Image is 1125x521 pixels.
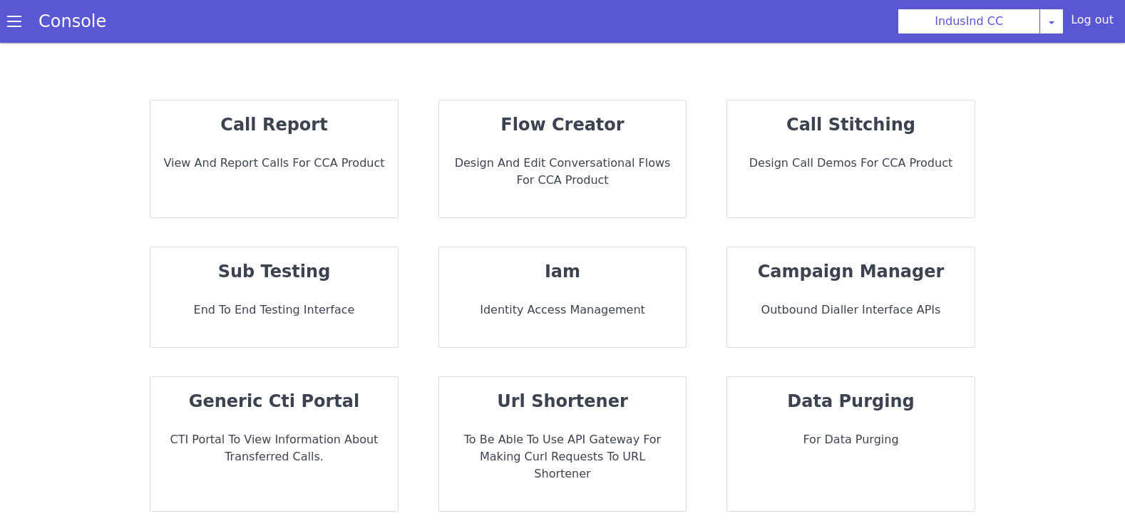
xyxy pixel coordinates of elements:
strong: iam [545,262,580,282]
p: Design call demos for CCA Product [739,155,963,172]
p: For data purging [739,431,963,448]
button: IndusInd CC [898,9,1040,34]
strong: call report [220,115,327,135]
strong: campaign manager [758,262,945,282]
div: Log out [1071,11,1114,34]
p: CTI portal to view information about transferred Calls. [162,431,386,465]
strong: sub testing [218,262,331,282]
a: Console [21,11,123,31]
p: To be able to use API Gateway for making curl requests to URL Shortener [451,431,675,483]
p: Identity Access Management [451,301,675,319]
strong: flow creator [500,115,624,135]
strong: url shortener [497,391,628,411]
p: End to End Testing Interface [162,301,386,319]
strong: data purging [787,391,914,411]
p: Outbound dialler interface APIs [739,301,963,319]
strong: generic cti portal [189,391,359,411]
strong: call stitching [786,115,915,135]
p: View and report calls for CCA Product [162,155,386,172]
p: Design and Edit Conversational flows for CCA Product [451,155,675,189]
